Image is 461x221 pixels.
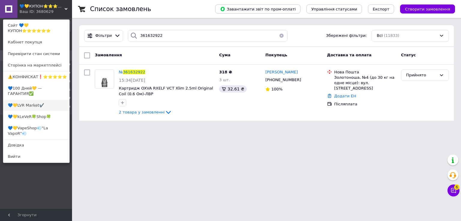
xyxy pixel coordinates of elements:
button: Чат з покупцем6 [447,184,459,196]
a: Сторінка на маркетплейсі [3,60,69,71]
span: № [119,70,123,74]
span: Фільтри [95,33,112,39]
span: Управління статусами [311,7,357,11]
span: [PHONE_NUMBER] [265,78,301,82]
span: 15:34[DATE] [119,78,145,83]
span: [PERSON_NAME] [265,70,298,74]
span: Cума [219,53,230,57]
a: Довідка [3,140,69,151]
span: 361632922 [123,70,145,74]
a: 💙💛kLeVeR🍀Shop🍀 [3,111,69,122]
input: Пошук за номером замовлення, ПІБ покупця, номером телефону, Email, номером накладної [128,30,288,42]
span: Замовлення [95,53,122,57]
a: №361632922 [119,70,145,74]
a: Перевірити стан системи [3,48,69,60]
span: (11833) [384,33,399,38]
span: 100% [271,87,282,91]
span: 💙💛КУПОН⭐️⭐️⭐️⭐️⭐️⭐️ [20,4,65,9]
div: 32.61 ₴ [219,85,246,93]
div: Післяплата [334,102,396,107]
div: Нова Пошта [334,69,396,75]
button: Очистить [276,30,288,42]
div: Ваш ID: 3680629 [20,9,45,14]
button: Управління статусами [306,4,362,13]
a: Сайт 💙💛КУПОН⭐️⭐️⭐️⭐️⭐️⭐️ [3,20,69,37]
a: Картридж OXVA RXELF VCT Xlim 2.5ml Original Coil (0.6 Ом)-ЛBP [119,86,213,96]
span: 318 ₴ [219,70,232,74]
span: 2 товара у замовленні [119,110,165,114]
span: Завантажити звіт по пром-оплаті [220,6,296,12]
span: 6 [454,184,459,190]
a: Кабінет покупця [3,37,69,48]
span: Експорт [373,7,390,11]
img: Фото товару [95,70,114,88]
span: Створити замовлення [405,7,450,11]
button: Експорт [368,4,394,13]
a: [PERSON_NAME] [265,69,298,75]
div: Золотоноша, №4 (до 30 кг на одне місце): вул. [STREET_ADDRESS] [334,75,396,91]
a: 💙100 Дней💛 — ГАРАНТИЯ✅ [3,83,69,99]
h1: Список замовлень [90,5,151,13]
a: Створити замовлення [394,7,455,11]
div: Прийнято [406,72,437,78]
a: Вийти [3,151,69,162]
a: Додати ЕН [334,94,356,98]
a: 💙💛LVR Market✔️ [3,100,69,111]
span: Статус [401,53,416,57]
a: 💙💛VapeShop💨"La VapoR"💨 [3,122,69,139]
a: ⚠️КОНФИСКАТ❗⭐️⭐️⭐️⭐️⭐️ [3,71,69,83]
button: Завантажити звіт по пром-оплаті [215,4,300,13]
a: 2 товара у замовленні [119,110,172,114]
span: 3 шт. [219,78,230,82]
span: Покупець [265,53,287,57]
span: Збережені фільтри: [326,33,367,39]
button: Створити замовлення [400,4,455,13]
span: Доставка та оплата [327,53,372,57]
span: Всі [377,33,383,39]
